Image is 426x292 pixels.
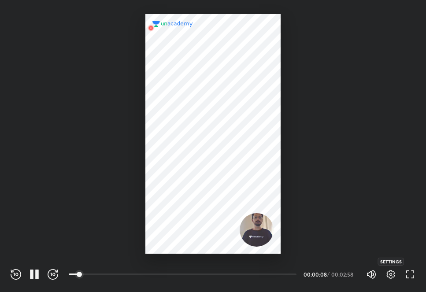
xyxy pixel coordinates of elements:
div: 00:00:08 [304,272,326,277]
div: 00:02:58 [331,272,356,277]
img: wMgqJGBwKWe8AAAAABJRU5ErkJggg== [146,22,156,33]
div: / [327,272,330,277]
img: logo.2a7e12a2.svg [152,21,193,27]
div: Settings [378,258,404,266]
